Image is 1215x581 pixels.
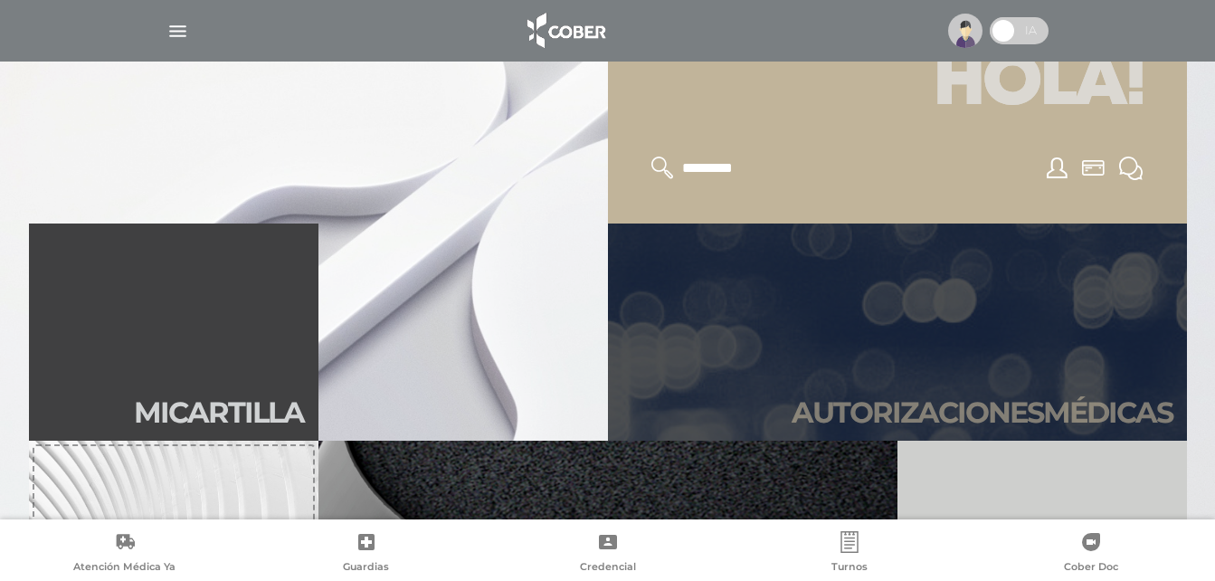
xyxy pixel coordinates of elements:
[728,531,970,577] a: Turnos
[970,531,1211,577] a: Cober Doc
[792,395,1172,430] h2: Autori zaciones médicas
[517,9,612,52] img: logo_cober_home-white.png
[4,531,245,577] a: Atención Médica Ya
[487,531,728,577] a: Credencial
[948,14,982,48] img: profile-placeholder.svg
[580,560,636,576] span: Credencial
[166,20,189,43] img: Cober_menu-lines-white.svg
[608,224,1187,441] a: Autorizacionesmédicas
[134,395,304,430] h2: Mi car tilla
[343,560,389,576] span: Guardias
[73,560,176,576] span: Atención Médica Ya
[29,224,318,441] a: Micartilla
[245,531,487,577] a: Guardias
[630,33,1165,135] h1: Hola!
[1064,560,1118,576] span: Cober Doc
[831,560,868,576] span: Turnos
